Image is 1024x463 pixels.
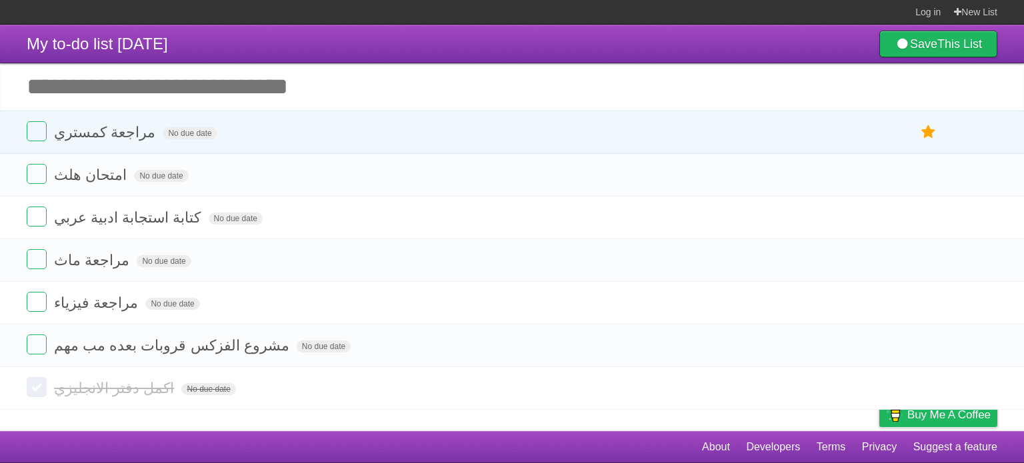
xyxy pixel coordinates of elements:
[27,35,168,53] span: My to-do list [DATE]
[137,255,191,267] span: No due date
[145,298,199,310] span: No due date
[181,383,235,395] span: No due date
[913,434,997,460] a: Suggest a feature
[27,334,47,354] label: Done
[134,170,188,182] span: No due date
[879,402,997,427] a: Buy me a coffee
[27,249,47,269] label: Done
[886,403,904,426] img: Buy me a coffee
[54,294,141,311] span: مراجعة فيزياء
[27,292,47,312] label: Done
[209,213,263,225] span: No due date
[27,121,47,141] label: Done
[27,207,47,227] label: Done
[54,124,159,141] span: مراجعة كمستري
[746,434,800,460] a: Developers
[702,434,730,460] a: About
[862,434,897,460] a: Privacy
[27,377,47,397] label: Done
[916,121,941,143] label: Star task
[907,403,991,426] span: Buy me a coffee
[163,127,217,139] span: No due date
[879,31,997,57] a: SaveThis List
[817,434,846,460] a: Terms
[54,167,130,183] span: امتحان هلث
[54,209,204,226] span: كتابة استجابة ادبية عربي
[297,340,351,352] span: No due date
[54,380,177,396] span: اكمل دفتر الانجليزي
[54,337,293,354] span: مشروع الفزكس قروبات بعده مب مهم
[27,164,47,184] label: Done
[54,252,133,268] span: مراجعة ماث
[937,37,982,51] b: This List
